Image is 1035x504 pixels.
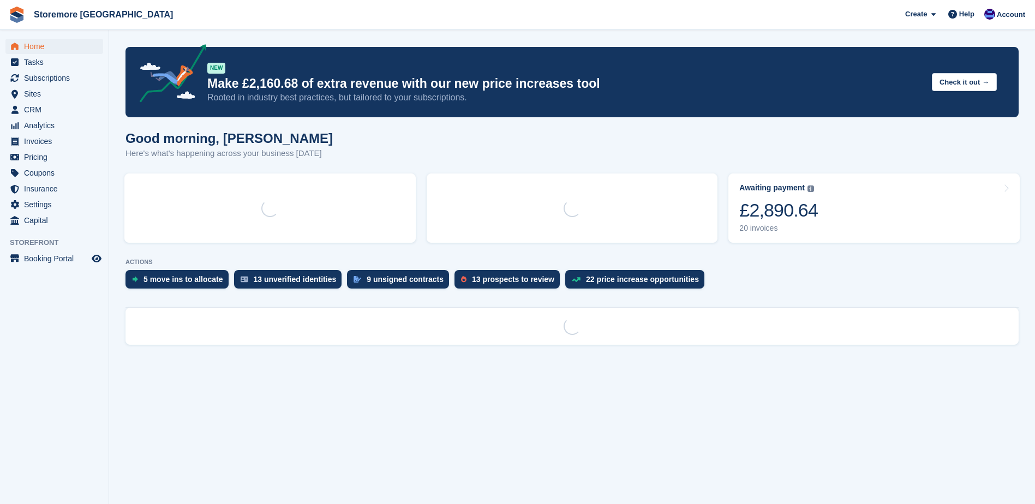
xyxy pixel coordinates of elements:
[472,275,554,284] div: 13 prospects to review
[24,55,89,70] span: Tasks
[10,237,109,248] span: Storefront
[347,270,454,294] a: 9 unsigned contracts
[125,270,234,294] a: 5 move ins to allocate
[739,224,818,233] div: 20 invoices
[5,213,103,228] a: menu
[24,70,89,86] span: Subscriptions
[207,63,225,74] div: NEW
[207,76,923,92] p: Make £2,160.68 of extra revenue with our new price increases tool
[572,277,581,282] img: price_increase_opportunities-93ffe204e8149a01c8c9dc8f82e8f89637d9d84a8eef4429ea346261dce0b2c0.svg
[241,276,248,283] img: verify_identity-adf6edd0f0f0b5bbfe63781bf79b02c33cf7c696d77639b501bdc392416b5a36.svg
[5,70,103,86] a: menu
[728,173,1020,243] a: Awaiting payment £2,890.64 20 invoices
[461,276,466,283] img: prospect-51fa495bee0391a8d652442698ab0144808aea92771e9ea1ae160a38d050c398.svg
[739,199,818,221] div: £2,890.64
[807,185,814,192] img: icon-info-grey-7440780725fd019a000dd9b08b2336e03edf1995a4989e88bcd33f0948082b44.svg
[24,39,89,54] span: Home
[739,183,805,193] div: Awaiting payment
[132,276,138,283] img: move_ins_to_allocate_icon-fdf77a2bb77ea45bf5b3d319d69a93e2d87916cf1d5bf7949dd705db3b84f3ca.svg
[24,134,89,149] span: Invoices
[5,251,103,266] a: menu
[5,197,103,212] a: menu
[24,213,89,228] span: Capital
[5,134,103,149] a: menu
[997,9,1025,20] span: Account
[354,276,361,283] img: contract_signature_icon-13c848040528278c33f63329250d36e43548de30e8caae1d1a13099fd9432cc5.svg
[586,275,699,284] div: 22 price increase opportunities
[24,86,89,101] span: Sites
[24,165,89,181] span: Coupons
[24,197,89,212] span: Settings
[5,39,103,54] a: menu
[125,131,333,146] h1: Good morning, [PERSON_NAME]
[90,252,103,265] a: Preview store
[932,73,997,91] button: Check it out →
[565,270,710,294] a: 22 price increase opportunities
[5,149,103,165] a: menu
[24,149,89,165] span: Pricing
[24,251,89,266] span: Booking Portal
[5,165,103,181] a: menu
[24,118,89,133] span: Analytics
[5,55,103,70] a: menu
[5,181,103,196] a: menu
[984,9,995,20] img: Angela
[454,270,565,294] a: 13 prospects to review
[143,275,223,284] div: 5 move ins to allocate
[207,92,923,104] p: Rooted in industry best practices, but tailored to your subscriptions.
[367,275,444,284] div: 9 unsigned contracts
[9,7,25,23] img: stora-icon-8386f47178a22dfd0bd8f6a31ec36ba5ce8667c1dd55bd0f319d3a0aa187defe.svg
[5,86,103,101] a: menu
[125,259,1019,266] p: ACTIONS
[234,270,348,294] a: 13 unverified identities
[24,181,89,196] span: Insurance
[130,44,207,106] img: price-adjustments-announcement-icon-8257ccfd72463d97f412b2fc003d46551f7dbcb40ab6d574587a9cd5c0d94...
[29,5,177,23] a: Storemore [GEOGRAPHIC_DATA]
[5,118,103,133] a: menu
[125,147,333,160] p: Here's what's happening across your business [DATE]
[905,9,927,20] span: Create
[24,102,89,117] span: CRM
[5,102,103,117] a: menu
[254,275,337,284] div: 13 unverified identities
[959,9,974,20] span: Help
